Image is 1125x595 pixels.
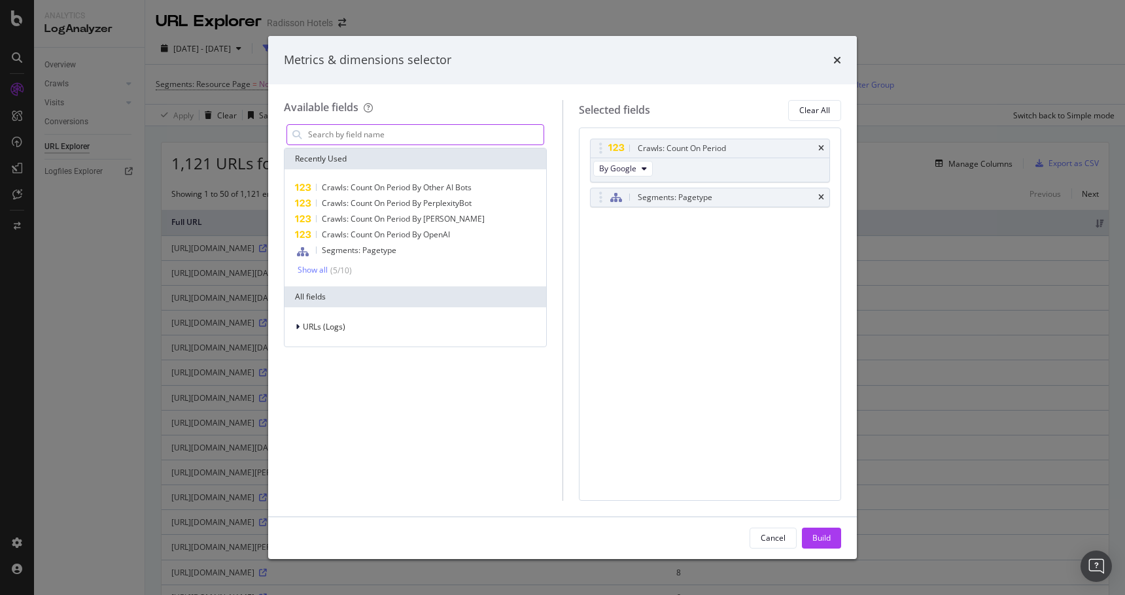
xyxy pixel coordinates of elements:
[812,532,831,543] div: Build
[303,321,345,332] span: URLs (Logs)
[599,163,636,174] span: By Google
[298,265,328,275] div: Show all
[285,286,546,307] div: All fields
[799,105,830,116] div: Clear All
[590,188,831,207] div: Segments: Pagetypetimes
[750,528,797,549] button: Cancel
[638,142,726,155] div: Crawls: Count On Period
[322,229,450,240] span: Crawls: Count On Period By OpenAI
[322,245,396,256] span: Segments: Pagetype
[322,197,472,209] span: Crawls: Count On Period By PerplexityBot
[638,191,712,204] div: Segments: Pagetype
[818,194,824,201] div: times
[268,36,857,559] div: modal
[788,100,841,121] button: Clear All
[593,161,653,177] button: By Google
[833,52,841,69] div: times
[285,148,546,169] div: Recently Used
[579,103,650,118] div: Selected fields
[284,52,451,69] div: Metrics & dimensions selector
[284,100,358,114] div: Available fields
[307,125,544,144] input: Search by field name
[322,182,472,193] span: Crawls: Count On Period By Other AI Bots
[322,213,485,224] span: Crawls: Count On Period By [PERSON_NAME]
[1081,551,1112,582] div: Open Intercom Messenger
[761,532,786,543] div: Cancel
[328,265,352,276] div: ( 5 / 10 )
[590,139,831,182] div: Crawls: Count On PeriodtimesBy Google
[818,144,824,152] div: times
[802,528,841,549] button: Build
